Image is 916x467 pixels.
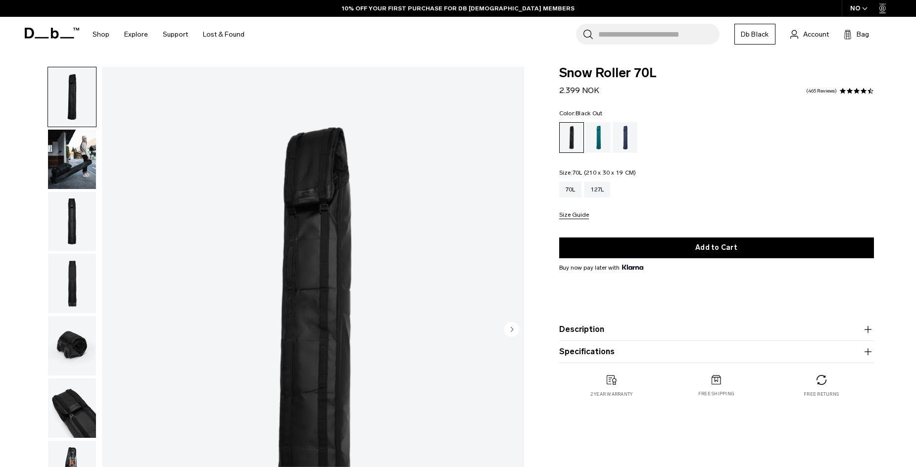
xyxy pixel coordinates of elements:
[584,182,610,197] a: 127L
[559,212,589,219] button: Size Guide
[559,263,643,272] span: Buy now pay later with
[48,254,96,313] img: Snow Roller 70L Black Out
[734,24,775,45] a: Db Black
[806,89,837,93] a: 465 reviews
[803,29,829,40] span: Account
[48,67,96,127] button: Snow Roller 70L Black Out
[93,17,109,52] a: Shop
[559,122,584,153] a: Black Out
[48,253,96,314] button: Snow Roller 70L Black Out
[559,67,874,80] span: Snow Roller 70L
[698,390,734,397] p: Free shipping
[857,29,869,40] span: Bag
[48,316,96,376] button: Snow Roller 70L Black Out
[559,110,603,116] legend: Color:
[586,122,611,153] a: Midnight Teal
[48,129,96,189] button: Snow Roller 70L Black Out
[613,122,637,153] a: Blue Hour
[48,130,96,189] img: Snow Roller 70L Black Out
[48,67,96,127] img: Snow Roller 70L Black Out
[163,17,188,52] a: Support
[559,324,874,335] button: Description
[48,192,96,251] img: Snow Roller 70L Black Out
[504,322,519,338] button: Next slide
[85,17,252,52] nav: Main Navigation
[559,86,599,95] span: 2.399 NOK
[804,391,839,398] p: Free returns
[124,17,148,52] a: Explore
[573,169,636,176] span: 70L (210 x 30 x 19 CM)
[342,4,575,13] a: 10% OFF YOUR FIRST PURCHASE FOR DB [DEMOGRAPHIC_DATA] MEMBERS
[48,191,96,252] button: Snow Roller 70L Black Out
[559,182,582,197] a: 70L
[559,170,636,176] legend: Size:
[622,265,643,270] img: {"height" => 20, "alt" => "Klarna"}
[844,28,869,40] button: Bag
[48,378,96,438] img: Snow Roller 70L Black Out
[576,110,602,117] span: Black Out
[48,316,96,375] img: Snow Roller 70L Black Out
[203,17,244,52] a: Lost & Found
[48,378,96,438] button: Snow Roller 70L Black Out
[559,237,874,258] button: Add to Cart
[790,28,829,40] a: Account
[559,346,874,358] button: Specifications
[590,391,633,398] p: 2 year warranty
